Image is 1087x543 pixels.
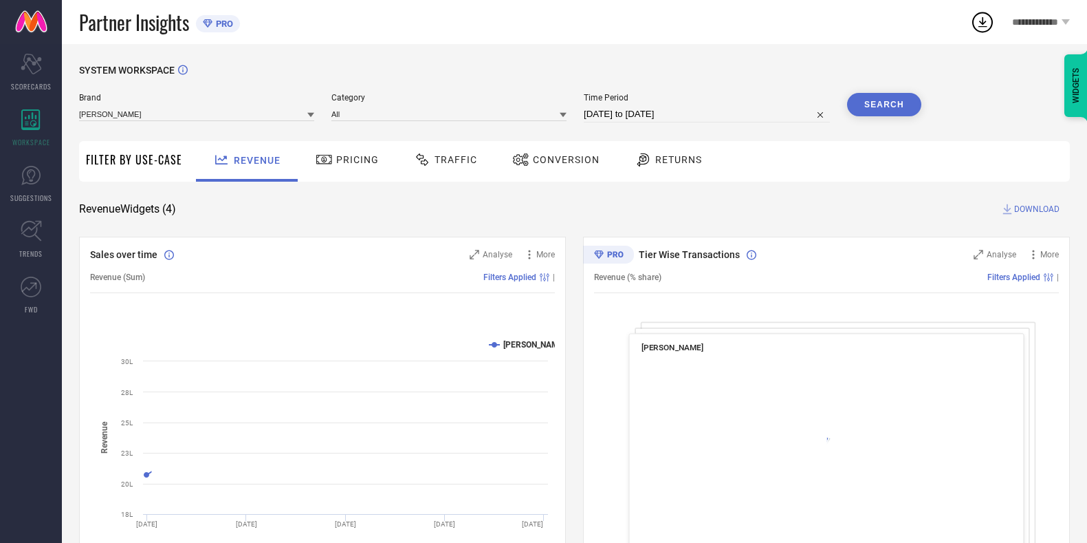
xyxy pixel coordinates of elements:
svg: Zoom [974,250,983,259]
span: Returns [655,154,702,165]
span: Tier Wise Transactions [639,249,740,260]
text: 30L [121,358,133,365]
span: Conversion [533,154,600,165]
span: More [536,250,555,259]
span: Filters Applied [987,273,1040,282]
span: Pricing [336,154,379,165]
span: Revenue Widgets ( 4 ) [79,202,176,216]
svg: Zoom [470,250,479,259]
tspan: Revenue [100,421,109,454]
span: Filter By Use-Case [86,151,182,168]
span: Revenue (Sum) [90,273,145,282]
div: Premium [583,246,634,266]
span: SCORECARDS [11,81,52,92]
span: Revenue (% share) [594,273,661,282]
span: Category [331,93,567,103]
text: [PERSON_NAME] [503,340,566,350]
span: TRENDS [19,248,43,259]
span: Time Period [584,93,830,103]
span: Analyse [483,250,512,259]
text: [DATE] [236,520,257,528]
span: More [1040,250,1059,259]
span: Revenue [234,155,281,166]
text: 28L [121,389,133,396]
input: Select time period [584,106,830,123]
span: Partner Insights [79,8,189,36]
text: 20L [121,480,133,488]
span: PRO [212,19,233,29]
text: [DATE] [136,520,157,528]
span: | [1057,273,1059,282]
text: 18L [121,511,133,518]
span: SYSTEM WORKSPACE [79,65,175,76]
button: Search [847,93,921,116]
text: [DATE] [335,520,356,528]
span: WORKSPACE [12,137,50,147]
text: [DATE] [434,520,455,528]
text: 25L [121,419,133,427]
span: Brand [79,93,314,103]
span: | [553,273,555,282]
span: SUGGESTIONS [10,193,52,203]
div: Open download list [970,10,995,34]
span: Sales over time [90,249,157,260]
span: Filters Applied [483,273,536,282]
span: Traffic [435,154,477,165]
span: [PERSON_NAME] [641,343,704,352]
span: FWD [25,304,38,315]
span: DOWNLOAD [1014,202,1059,216]
text: 23L [121,449,133,457]
span: Analyse [987,250,1016,259]
text: [DATE] [522,520,543,528]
